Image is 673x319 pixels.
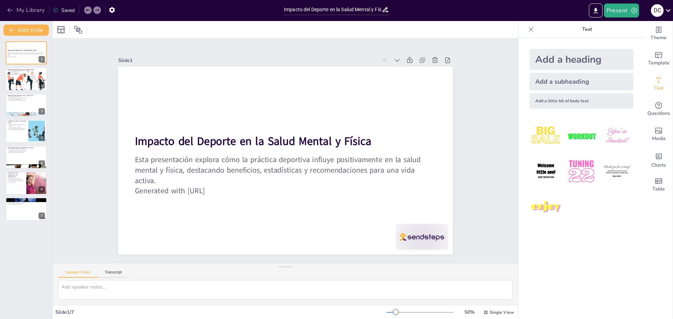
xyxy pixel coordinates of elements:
[200,31,402,293] p: Esta presentación explora cómo la práctica deportiva influye positivamente en la salud mental y f...
[55,24,67,35] div: Layout
[8,120,26,124] p: Estadísticas sobre la Actividad Física
[651,4,664,17] div: d c
[8,149,45,151] p: Actividades disfrutable para el compromiso.
[39,56,45,62] div: 1
[645,122,673,147] div: Add images, graphics, shapes or video
[183,71,334,271] strong: Impacto del Deporte en la Salud Mental y Física
[6,197,47,221] div: 7
[58,270,98,278] button: Speaker Notes
[8,74,45,75] p: El deporte es clave para el bienestar emocional.
[490,310,514,315] span: Single View
[645,172,673,197] div: Add a table
[8,151,45,152] p: Combinar ejercicios de fuerza y aeróbicos.
[8,68,45,70] p: Beneficios del Deporte para la Salud Mental
[6,146,47,169] div: 5
[8,201,45,203] p: Parte integral de la vida diaria.
[8,199,45,201] p: Conclusión
[8,72,45,74] p: Aumenta la autoestima.
[652,185,665,193] span: Table
[8,95,45,97] p: Beneficios del Deporte para la Salud Física
[98,270,129,278] button: Transcript
[8,124,26,126] p: 60% de la población no hace suficiente ejercicio.
[53,7,75,14] div: Saved
[111,22,268,235] div: Slide 1
[461,309,478,315] div: 50 %
[8,71,45,72] p: Mejora el estado de ánimo.
[39,160,45,167] div: 5
[8,178,24,179] p: Fomenta la socialización.
[284,5,382,15] input: Insert title
[645,97,673,122] div: Get real-time input from your audience
[39,82,45,89] div: 2
[652,135,666,143] span: Media
[8,146,45,148] p: Recomendaciones para Mantenerse Activo
[648,59,669,67] span: Template
[8,128,26,129] p: Necesidad de políticas de salud pública.
[8,181,24,183] p: Igualador social.
[530,120,562,152] img: 1.jpeg
[645,71,673,97] div: Add text boxes
[5,5,48,16] button: My Library
[8,56,45,57] p: Generated with [URL]
[6,119,47,143] div: 4
[8,172,24,178] p: El Deporte como Herramienta de Socialización
[8,200,45,201] p: Mejora la salud física y mental.
[8,179,24,180] p: Mejora habilidades interpersonales.
[74,26,82,34] span: Position
[645,46,673,71] div: Add ready made slides
[589,4,603,18] button: Export to PowerPoint
[4,25,49,36] button: Add slide
[601,120,633,152] img: 3.jpeg
[645,21,673,46] div: Change the overall theme
[8,180,24,182] p: Crea un sentido de comunidad.
[8,70,45,71] p: La actividad física reduce la ansiedad y depresión.
[6,93,47,117] div: 3
[8,148,45,149] p: 150 minutos de actividad física moderada.
[8,97,45,98] p: Reduce el riesgo de enfermedades crónicas.
[8,52,45,56] p: Esta presentación explora cómo la práctica deportiva influye positivamente en la salud mental y f...
[645,147,673,172] div: Add charts and graphs
[6,172,47,195] div: 6
[604,4,639,18] button: Present
[8,100,45,101] p: Aumenta la longevidad y calidad de vida.
[39,134,45,141] div: 4
[601,155,633,188] img: 6.jpeg
[39,186,45,193] div: 6
[8,98,45,100] p: Mejora la salud cardiovascular.
[654,84,664,92] span: Text
[530,93,633,109] div: Add a little bit of body text
[225,49,410,299] p: Generated with [URL]
[530,191,562,223] img: 7.jpeg
[8,152,45,153] p: Estilo de vida activo para el bienestar.
[8,127,26,128] p: Impacto negativo en la salud.
[647,110,670,117] span: Questions
[8,50,37,51] strong: Impacto del Deporte en la Salud Mental y Física
[6,41,47,64] div: 1
[8,203,45,204] p: Efecto multiplicador en la comunidad.
[530,155,562,188] img: 4.jpeg
[39,108,45,115] div: 3
[565,155,598,188] img: 5.jpeg
[39,213,45,219] div: 7
[651,34,667,42] span: Theme
[565,120,598,152] img: 2.jpeg
[55,309,387,315] div: Slide 1 / 7
[530,73,633,90] div: Add a subheading
[651,161,666,169] span: Charts
[8,96,45,97] p: Controla el peso corporal.
[651,4,664,18] button: d c
[8,129,26,131] p: Conciencia sobre la actividad física.
[6,67,47,90] div: 2
[8,204,45,205] p: Vida más plena y satisfactoria.
[537,21,638,38] p: Text
[530,49,633,70] div: Add a heading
